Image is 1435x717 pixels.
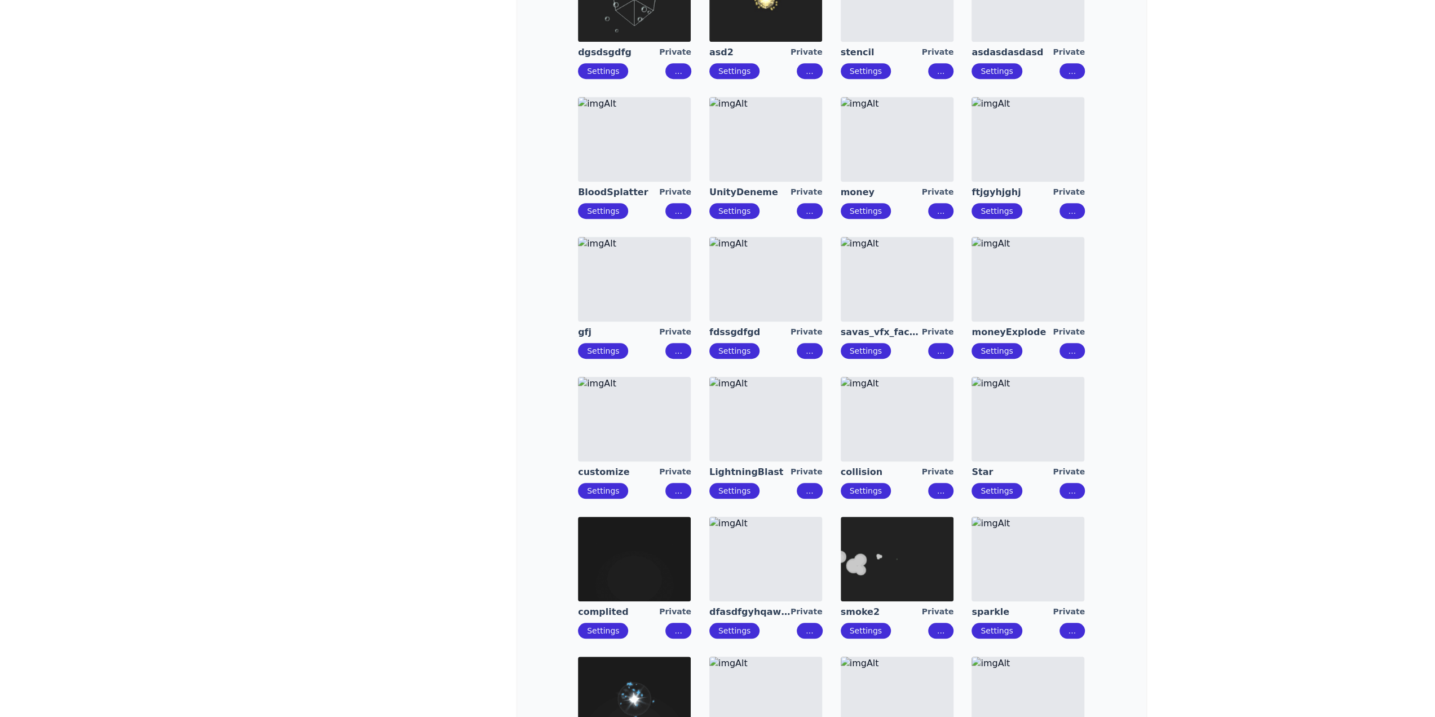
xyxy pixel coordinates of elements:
img: imgAlt [841,97,953,182]
a: dfasdfgyhqawejerjqw [709,606,791,618]
a: collision [841,466,922,478]
a: dgsdsgdfg [578,46,659,59]
img: imgAlt [709,517,822,601]
div: Private [922,46,954,59]
img: imgAlt [972,377,1084,461]
a: stencil [841,46,922,59]
a: customize [578,466,659,478]
img: imgAlt [709,97,822,182]
a: Settings [718,486,750,495]
a: Settings [718,206,750,215]
button: ... [665,203,691,219]
div: Private [1053,606,1085,618]
a: Settings [718,346,750,355]
a: Settings [718,626,750,635]
button: ... [665,623,691,639]
a: Settings [587,486,619,495]
button: ... [1059,343,1085,359]
div: Private [659,606,691,618]
button: ... [928,203,953,219]
button: ... [928,623,953,639]
div: Private [791,186,823,199]
a: Settings [981,626,1013,635]
a: Settings [587,206,619,215]
button: Settings [578,63,628,79]
button: ... [665,343,691,359]
div: Private [922,186,954,199]
a: complited [578,606,659,618]
a: Settings [850,346,882,355]
div: Private [659,326,691,338]
button: Settings [972,623,1022,639]
button: Settings [578,623,628,639]
button: Settings [578,203,628,219]
button: ... [797,623,822,639]
button: ... [1059,623,1085,639]
div: Private [791,606,823,618]
a: Settings [981,346,1013,355]
button: Settings [841,203,891,219]
img: imgAlt [841,517,953,601]
img: imgAlt [972,97,1084,182]
button: Settings [709,203,760,219]
a: UnityDeneme [709,186,791,199]
div: Private [922,606,954,618]
img: imgAlt [709,377,822,461]
a: Settings [850,486,882,495]
img: imgAlt [709,237,822,322]
button: Settings [709,623,760,639]
button: ... [1059,483,1085,499]
a: money [841,186,922,199]
img: imgAlt [972,237,1084,322]
div: Private [791,46,823,59]
a: Settings [981,206,1013,215]
button: Settings [972,483,1022,499]
a: fdssgdfgd [709,326,791,338]
button: Settings [709,63,760,79]
a: Settings [981,67,1013,76]
div: Private [1053,466,1085,478]
a: Star [972,466,1053,478]
div: Private [659,186,691,199]
img: imgAlt [841,237,953,322]
a: Settings [981,486,1013,495]
div: Private [791,326,823,338]
a: Settings [850,206,882,215]
div: Private [922,326,954,338]
a: BloodSplatter [578,186,659,199]
a: sparkle [972,606,1053,618]
img: imgAlt [578,377,691,461]
a: asdasdasdasd [972,46,1053,59]
a: LightningBlast [709,466,791,478]
img: imgAlt [578,97,691,182]
a: Settings [587,346,619,355]
a: ftjgyhjghj [972,186,1053,199]
a: asd2 [709,46,791,59]
button: ... [1059,203,1085,219]
div: Private [659,466,691,478]
a: Settings [850,626,882,635]
div: Private [1053,326,1085,338]
button: Settings [578,343,628,359]
div: Private [659,46,691,59]
button: Settings [841,343,891,359]
div: Private [922,466,954,478]
button: ... [928,343,953,359]
img: imgAlt [972,517,1084,601]
button: ... [928,483,953,499]
button: ... [797,343,822,359]
div: Private [1053,46,1085,59]
a: Settings [587,626,619,635]
a: smoke2 [841,606,922,618]
button: Settings [709,343,760,359]
a: Settings [850,67,882,76]
button: ... [665,63,691,79]
button: Settings [972,63,1022,79]
div: Private [1053,186,1085,199]
button: ... [665,483,691,499]
button: ... [797,203,822,219]
button: ... [928,63,953,79]
button: Settings [578,483,628,499]
button: Settings [972,203,1022,219]
img: imgAlt [578,237,691,322]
